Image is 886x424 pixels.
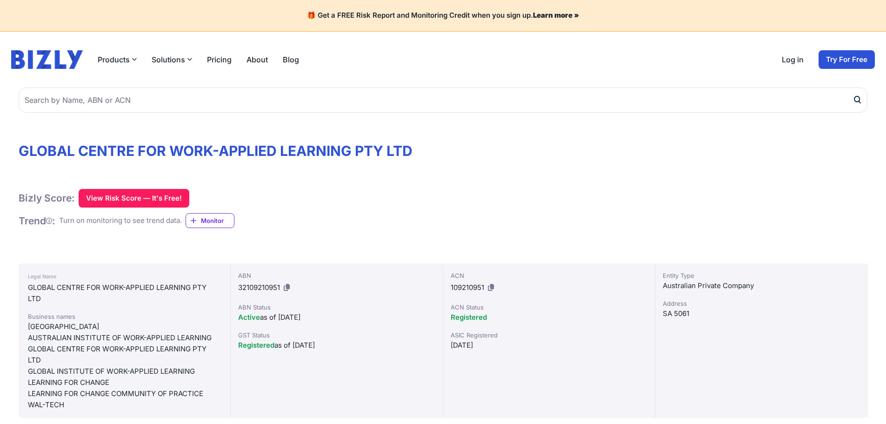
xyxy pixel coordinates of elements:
div: Turn on monitoring to see trend data. [59,215,182,226]
div: SA 5061 [663,308,859,319]
span: Registered [238,341,274,350]
div: AUSTRALIAN INSTITUTE OF WORK-APPLIED LEARNING [28,332,221,343]
div: GLOBAL CENTRE FOR WORK-APPLIED LEARNING PTY LTD [28,282,221,304]
div: ABN Status [238,303,435,312]
h1: GLOBAL CENTRE FOR WORK-APPLIED LEARNING PTY LTD [19,142,867,159]
span: Monitor [201,216,234,225]
div: Business names [28,312,221,321]
h4: 🎁 Get a FREE Risk Report and Monitoring Credit when you sign up. [11,11,875,20]
a: Log in [782,54,804,65]
div: LEARNING FOR CHANGE [28,377,221,388]
h1: Trend : [19,215,55,227]
input: Search by Name, ABN or ACN [19,87,867,113]
a: About [246,54,268,65]
div: Entity Type [663,271,859,280]
div: GST Status [238,330,435,340]
button: Products [98,54,137,65]
span: 32109210951 [238,283,280,292]
a: Monitor [186,213,234,228]
div: ABN [238,271,435,280]
h1: Bizly Score: [19,192,75,204]
div: [DATE] [451,340,647,351]
button: View Risk Score — It's Free! [79,189,189,208]
div: as of [DATE] [238,312,435,323]
button: Solutions [152,54,192,65]
a: Pricing [207,54,232,65]
div: Legal Name [28,271,221,282]
div: ASIC Registered [451,330,647,340]
div: as of [DATE] [238,340,435,351]
div: Address [663,299,859,308]
div: ACN [451,271,647,280]
div: LEARNING FOR CHANGE COMMUNITY OF PRACTICE [28,388,221,399]
div: GLOBAL CENTRE FOR WORK-APPLIED LEARNING PTY LTD [28,343,221,366]
span: Registered [451,313,487,322]
a: Learn more » [533,11,579,20]
div: WAL-TECH [28,399,221,411]
div: ACN Status [451,303,647,312]
a: Try For Free [819,50,875,69]
span: 109210951 [451,283,484,292]
div: [GEOGRAPHIC_DATA] [28,321,221,332]
div: GLOBAL INSTITUTE OF WORK-APPLIED LEARNING [28,366,221,377]
span: Active [238,313,260,322]
div: Australian Private Company [663,280,859,291]
a: Blog [283,54,299,65]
